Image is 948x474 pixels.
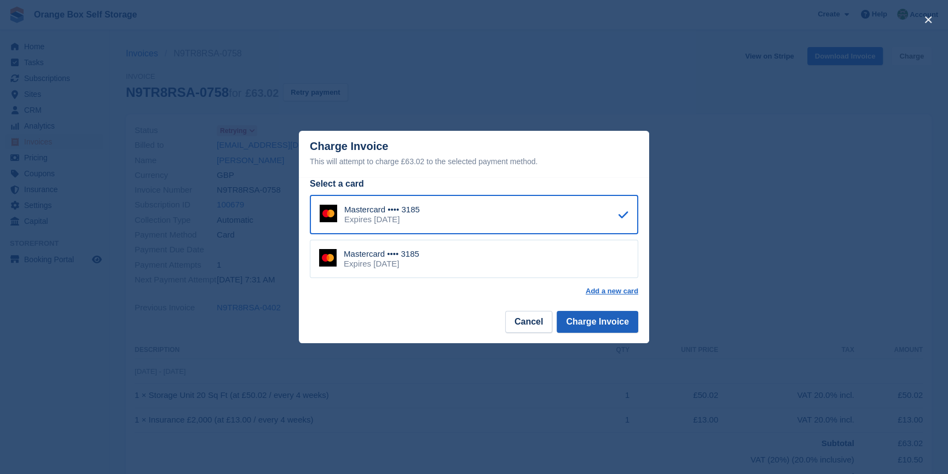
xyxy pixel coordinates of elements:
div: Mastercard •••• 3185 [344,249,419,259]
div: Expires [DATE] [344,215,420,224]
div: Charge Invoice [310,140,638,168]
img: Mastercard Logo [319,249,337,267]
button: close [920,11,937,28]
div: Mastercard •••• 3185 [344,205,420,215]
div: Expires [DATE] [344,259,419,269]
div: This will attempt to charge £63.02 to the selected payment method. [310,155,638,168]
div: Select a card [310,177,638,190]
button: Cancel [505,311,552,333]
a: Add a new card [586,287,638,296]
img: Mastercard Logo [320,205,337,222]
button: Charge Invoice [557,311,638,333]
